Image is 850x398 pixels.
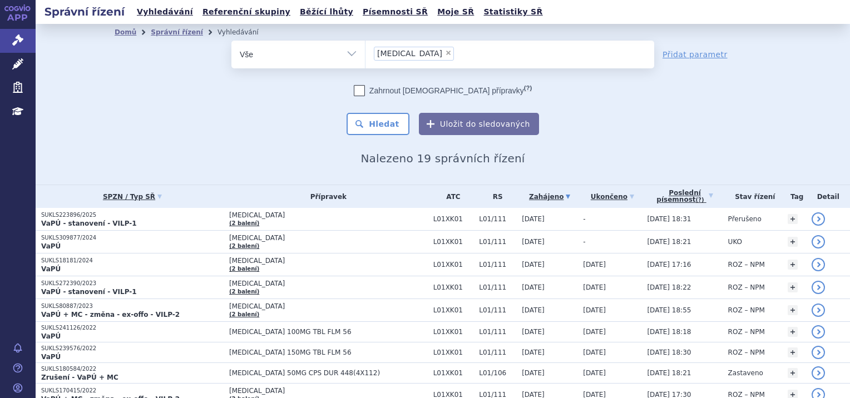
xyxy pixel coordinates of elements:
a: (2 balení) [229,266,259,272]
p: SUKLS223896/2025 [41,211,224,219]
strong: VaPÚ [41,353,61,361]
span: L01/106 [479,369,516,377]
th: Tag [782,185,806,208]
a: Přidat parametr [663,49,728,60]
p: SUKLS170415/2022 [41,387,224,395]
span: Nalezeno 19 správních řízení [360,152,525,165]
span: L01/111 [479,238,516,246]
span: L01/111 [479,215,516,223]
th: ATC [428,185,474,208]
span: [DATE] 18:22 [647,283,691,291]
span: [DATE] [583,261,606,268]
a: Vyhledávání [134,4,196,19]
a: Poslednípísemnost(?) [647,185,722,208]
span: L01XK01 [433,261,474,268]
p: SUKLS18181/2024 [41,257,224,265]
span: ROZ – NPM [728,328,765,336]
span: [DATE] 18:18 [647,328,691,336]
th: RS [473,185,516,208]
span: [DATE] 18:55 [647,306,691,314]
span: [MEDICAL_DATA] [229,211,428,219]
span: L01/111 [479,283,516,291]
a: detail [812,281,825,294]
a: detail [812,258,825,271]
a: + [788,305,798,315]
abbr: (?) [524,84,532,92]
a: SPZN / Typ SŘ [41,189,224,205]
span: [MEDICAL_DATA] 150MG TBL FLM 56 [229,349,428,356]
strong: VaPÚ + MC - změna - ex-offo - VILP-2 [41,311,180,319]
a: + [788,282,798,292]
a: (2 balení) [229,288,259,295]
span: [DATE] [522,215,545,223]
button: Uložit do sledovaných [419,113,539,135]
a: (2 balení) [229,311,259,317]
strong: VaPÚ [41,242,61,250]
p: SUKLS80887/2023 [41,302,224,310]
p: SUKLS309877/2024 [41,234,224,242]
span: L01/111 [479,306,516,314]
span: [DATE] [522,328,545,336]
a: detail [812,212,825,226]
span: [DATE] [522,306,545,314]
th: Přípravek [224,185,428,208]
span: ROZ – NPM [728,349,765,356]
span: [DATE] [522,369,545,377]
strong: VaPÚ [41,332,61,340]
span: ROZ – NPM [728,283,765,291]
a: Správní řízení [151,28,203,36]
a: detail [812,366,825,380]
span: [DATE] [583,283,606,291]
span: L01XK01 [433,306,474,314]
span: L01/111 [479,261,516,268]
span: - [583,215,585,223]
p: SUKLS241126/2022 [41,324,224,332]
span: [MEDICAL_DATA] [229,387,428,395]
a: + [788,214,798,224]
a: (2 balení) [229,220,259,226]
span: [MEDICAL_DATA] [229,234,428,242]
span: × [445,49,452,56]
a: + [788,260,798,270]
span: [MEDICAL_DATA] 50MG CPS DUR 448(4X112) [229,369,428,377]
p: SUKLS180584/2022 [41,365,224,373]
span: [DATE] [522,261,545,268]
span: [MEDICAL_DATA] [229,257,428,265]
span: [DATE] [522,283,545,291]
span: [DATE] [583,349,606,356]
a: (2 balení) [229,243,259,249]
span: L01XK01 [433,349,474,356]
span: L01/111 [479,349,516,356]
span: ROZ – NPM [728,261,765,268]
span: [DATE] [583,328,606,336]
a: Domů [115,28,136,36]
span: [MEDICAL_DATA] [377,49,442,57]
span: L01XK01 [433,283,474,291]
span: [DATE] [583,306,606,314]
span: L01XK01 [433,328,474,336]
span: Zastaveno [728,369,763,377]
a: detail [812,235,825,248]
span: [DATE] [583,369,606,377]
span: [DATE] [522,349,545,356]
span: L01XK01 [433,215,474,223]
span: Přerušeno [728,215,762,223]
a: Písemnosti SŘ [359,4,431,19]
span: L01XK01 [433,369,474,377]
span: [DATE] [522,238,545,246]
span: - [583,238,585,246]
a: Ukončeno [583,189,641,205]
a: Referenční skupiny [199,4,294,19]
th: Detail [806,185,850,208]
strong: Zrušení - VaPÚ + MC [41,374,118,381]
span: [MEDICAL_DATA] [229,302,428,310]
span: [DATE] 18:21 [647,238,691,246]
span: L01XK01 [433,238,474,246]
th: Stav řízení [723,185,782,208]
span: L01/111 [479,328,516,336]
a: detail [812,325,825,339]
a: detail [812,304,825,317]
span: [DATE] 18:30 [647,349,691,356]
span: [DATE] 17:16 [647,261,691,268]
input: [MEDICAL_DATA] [457,46,463,60]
